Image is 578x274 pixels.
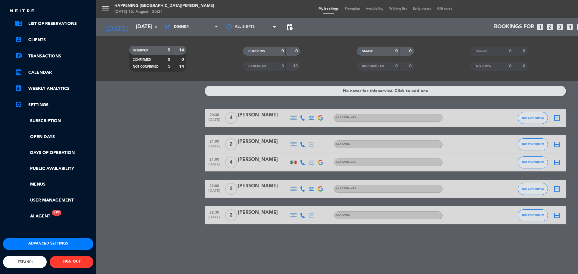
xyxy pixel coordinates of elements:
[15,85,22,92] i: assessment
[15,197,93,204] a: User Management
[15,149,93,156] a: Days of operation
[15,134,93,140] a: Open Days
[15,101,93,109] a: Settings
[3,238,93,250] button: Advanced settings
[15,118,93,125] a: Subscription
[15,213,50,220] a: AI AgentNew
[15,53,93,60] a: account_balance_walletTransactions
[15,68,22,75] i: calendar_month
[16,260,34,264] span: Español
[15,85,93,92] a: assessmentWeekly Analytics
[15,20,93,27] a: chrome_reader_modeList of Reservations
[15,36,22,43] i: account_box
[15,181,93,188] a: Menus
[9,9,35,14] img: MEITRE
[286,23,293,31] span: pending_actions
[15,69,93,76] a: calendar_monthCalendar
[15,101,22,108] i: settings_applications
[15,20,22,27] i: chrome_reader_mode
[15,52,22,59] i: account_balance_wallet
[50,256,93,268] button: SIGN OUT
[52,210,61,216] div: New
[15,36,93,44] a: account_boxClients
[15,165,93,172] a: Public availability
